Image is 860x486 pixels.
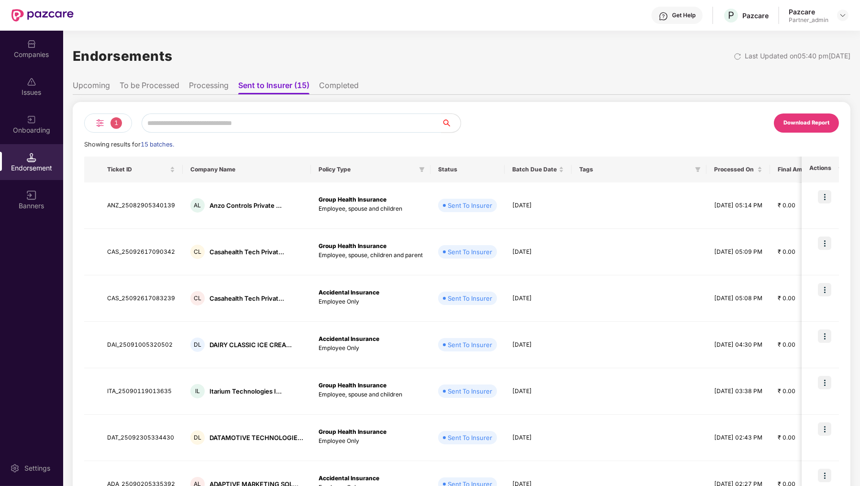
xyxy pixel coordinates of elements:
img: svg+xml;base64,PHN2ZyB4bWxucz0iaHR0cDovL3d3dy53My5vcmcvMjAwMC9zdmciIHdpZHRoPSIyNCIgaGVpZ2h0PSIyNC... [94,117,106,129]
td: [DATE] [505,275,572,322]
b: Group Health Insurance [319,428,386,435]
img: svg+xml;base64,PHN2ZyBpZD0iSXNzdWVzX2Rpc2FibGVkIiB4bWxucz0iaHR0cDovL3d3dy53My5vcmcvMjAwMC9zdmciIH... [27,77,36,87]
span: filter [693,164,703,175]
div: DL [190,338,205,352]
span: Processed On [714,166,755,173]
img: svg+xml;base64,PHN2ZyBpZD0iSGVscC0zMngzMiIgeG1sbnM9Imh0dHA6Ly93d3cudzMub3JnLzIwMDAvc3ZnIiB3aWR0aD... [659,11,668,21]
p: Employee, spouse and children [319,390,423,399]
img: svg+xml;base64,PHN2ZyB3aWR0aD0iMjAiIGhlaWdodD0iMjAiIHZpZXdCb3g9IjAgMCAyMCAyMCIgZmlsbD0ibm9uZSIgeG... [27,115,36,124]
span: P [728,10,734,21]
div: Pazcare [742,11,769,20]
span: 15 batches. [141,141,174,148]
th: Status [430,157,505,182]
span: Policy Type [319,166,415,173]
span: Tags [579,166,691,173]
div: Casahealth Tech Privat... [209,294,284,303]
th: Company Name [183,157,311,182]
div: Itarium Technologies I... [209,387,282,396]
img: svg+xml;base64,PHN2ZyB3aWR0aD0iMTYiIGhlaWdodD0iMTYiIHZpZXdCb3g9IjAgMCAxNiAxNiIgZmlsbD0ibm9uZSIgeG... [27,191,36,200]
li: Sent to Insurer (15) [238,80,309,94]
div: Sent To Insurer [448,247,492,257]
td: ₹ 0.00 [770,322,849,368]
button: search [441,113,461,133]
img: svg+xml;base64,PHN2ZyBpZD0iQ29tcGFuaWVzIiB4bWxucz0iaHR0cDovL3d3dy53My5vcmcvMjAwMC9zdmciIHdpZHRoPS... [27,39,36,49]
b: Accidental Insurance [319,289,379,296]
li: Upcoming [73,80,110,94]
div: DATAMOTIVE TECHNOLOGIE... [209,433,303,442]
img: icon [818,190,831,203]
span: 1 [110,117,122,129]
img: icon [818,329,831,343]
div: DAIRY CLASSIC ICE CREA... [209,340,292,350]
td: [DATE] [505,229,572,275]
td: ₹ 0.00 [770,182,849,229]
td: ₹ 0.00 [770,275,849,322]
div: Partner_admin [789,16,828,24]
div: Sent To Insurer [448,386,492,396]
td: [DATE] [505,415,572,461]
span: filter [417,164,427,175]
div: CL [190,245,205,259]
b: Accidental Insurance [319,335,379,342]
td: [DATE] 05:08 PM [706,275,770,322]
li: To be Processed [120,80,179,94]
li: Processing [189,80,229,94]
div: Sent To Insurer [448,433,492,442]
div: Pazcare [789,7,828,16]
td: [DATE] 05:09 PM [706,229,770,275]
th: Actions [802,157,839,182]
th: Processed On [706,157,770,182]
p: Employee, spouse and children [319,204,423,214]
span: Ticket ID [107,166,168,173]
td: [DATE] [505,322,572,368]
span: Showing results for [84,141,174,148]
span: Batch Due Date [512,166,557,173]
td: [DATE] 02:43 PM [706,415,770,461]
b: Group Health Insurance [319,196,386,203]
div: Sent To Insurer [448,294,492,303]
td: [DATE] [505,368,572,415]
p: Employee Only [319,344,423,353]
td: ANZ_25082905340139 [99,182,183,229]
b: Group Health Insurance [319,382,386,389]
th: Ticket ID [99,157,183,182]
div: DL [190,430,205,445]
div: AL [190,198,205,213]
th: Final Amount Incl. GST [770,157,849,182]
img: icon [818,469,831,482]
b: Group Health Insurance [319,242,386,249]
img: svg+xml;base64,PHN2ZyBpZD0iRHJvcGRvd24tMzJ4MzIiIHhtbG5zPSJodHRwOi8vd3d3LnczLm9yZy8yMDAwL3N2ZyIgd2... [839,11,847,19]
td: CAS_25092617083239 [99,275,183,322]
div: Casahealth Tech Privat... [209,248,284,257]
div: Get Help [672,11,695,19]
h1: Endorsements [73,45,173,67]
li: Completed [319,80,359,94]
p: Employee Only [319,437,423,446]
td: DAI_25091005320502 [99,322,183,368]
img: svg+xml;base64,PHN2ZyB3aWR0aD0iMTQuNSIgaGVpZ2h0PSIxNC41IiB2aWV3Qm94PSIwIDAgMTYgMTYiIGZpbGw9Im5vbm... [27,153,36,162]
td: [DATE] 04:30 PM [706,322,770,368]
td: ITA_25090119013635 [99,368,183,415]
img: icon [818,422,831,436]
div: Last Updated on 05:40 pm[DATE] [745,51,850,61]
div: Sent To Insurer [448,340,492,350]
div: IL [190,384,205,398]
img: icon [818,283,831,296]
p: Employee, spouse, children and parent [319,251,423,260]
td: [DATE] 03:38 PM [706,368,770,415]
div: Settings [22,463,53,473]
img: svg+xml;base64,PHN2ZyBpZD0iU2V0dGluZy0yMHgyMCIgeG1sbnM9Imh0dHA6Ly93d3cudzMub3JnLzIwMDAvc3ZnIiB3aW... [10,463,20,473]
td: DAT_25092305334430 [99,415,183,461]
img: icon [818,237,831,250]
div: Anzo Controls Private ... [209,201,282,210]
td: ₹ 0.00 [770,229,849,275]
td: ₹ 0.00 [770,415,849,461]
div: Download Report [783,119,829,127]
td: [DATE] 05:14 PM [706,182,770,229]
span: search [441,119,461,127]
div: CL [190,291,205,305]
td: ₹ 0.00 [770,368,849,415]
div: Sent To Insurer [448,201,492,210]
img: New Pazcare Logo [11,9,74,22]
p: Employee Only [319,297,423,306]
